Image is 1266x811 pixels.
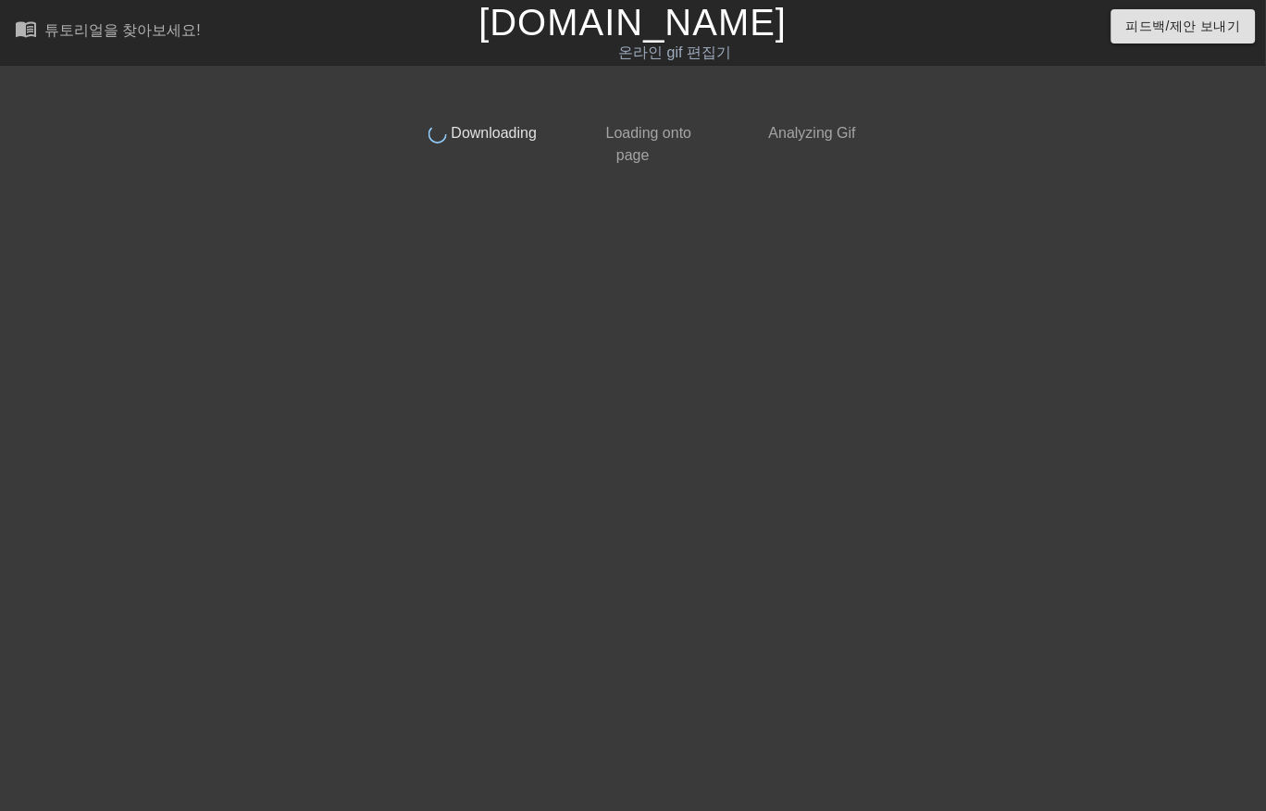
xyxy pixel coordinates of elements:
[602,125,691,163] span: Loading onto page
[765,125,856,141] span: Analyzing Gif
[478,2,787,43] a: [DOMAIN_NAME]
[1126,15,1241,38] span: 피드백/제안 보내기
[15,18,201,46] a: 튜토리얼을 찾아보세요!
[15,18,37,40] span: menu_book
[44,22,201,38] div: 튜토리얼을 찾아보세요!
[447,125,537,141] span: Downloading
[1111,9,1256,44] button: 피드백/제안 보내기
[431,42,919,64] div: 온라인 gif 편집기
